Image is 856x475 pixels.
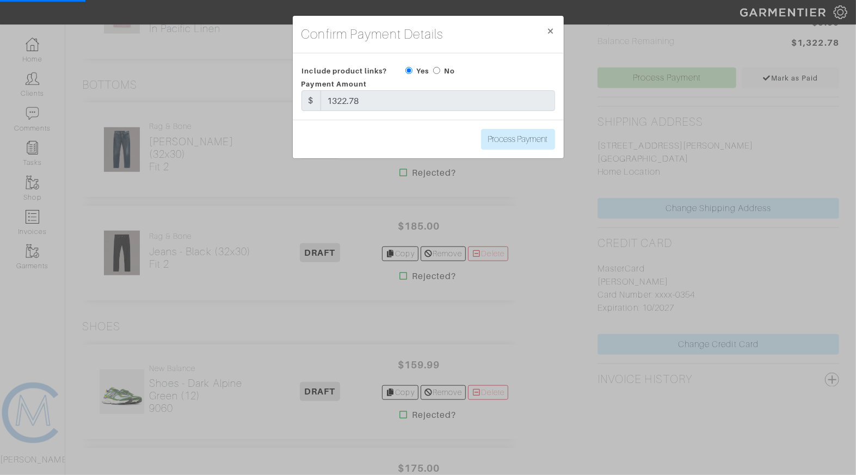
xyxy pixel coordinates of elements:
[416,66,429,76] label: Yes
[547,23,555,38] span: ×
[301,80,367,88] span: Payment Amount
[301,90,321,111] div: $
[302,63,387,79] span: Include product links?
[481,129,555,150] input: Process Payment
[301,24,444,44] h4: Confirm Payment Details
[444,66,455,76] label: No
